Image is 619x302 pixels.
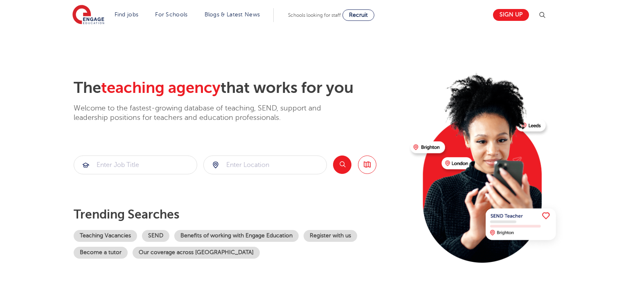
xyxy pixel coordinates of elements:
[142,230,169,242] a: SEND
[115,11,139,18] a: Find jobs
[288,12,341,18] span: Schools looking for staff
[493,9,529,21] a: Sign up
[74,156,197,174] input: Submit
[74,104,344,123] p: Welcome to the fastest-growing database of teaching, SEND, support and leadership positions for t...
[205,11,260,18] a: Blogs & Latest News
[349,12,368,18] span: Recruit
[74,247,128,259] a: Become a tutor
[174,230,299,242] a: Benefits of working with Engage Education
[74,230,137,242] a: Teaching Vacancies
[74,79,404,97] h2: The that works for you
[333,156,351,174] button: Search
[72,5,104,25] img: Engage Education
[74,207,404,222] p: Trending searches
[342,9,374,21] a: Recruit
[133,247,260,259] a: Our coverage across [GEOGRAPHIC_DATA]
[101,79,221,97] span: teaching agency
[204,156,326,174] input: Submit
[203,156,327,174] div: Submit
[304,230,357,242] a: Register with us
[155,11,187,18] a: For Schools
